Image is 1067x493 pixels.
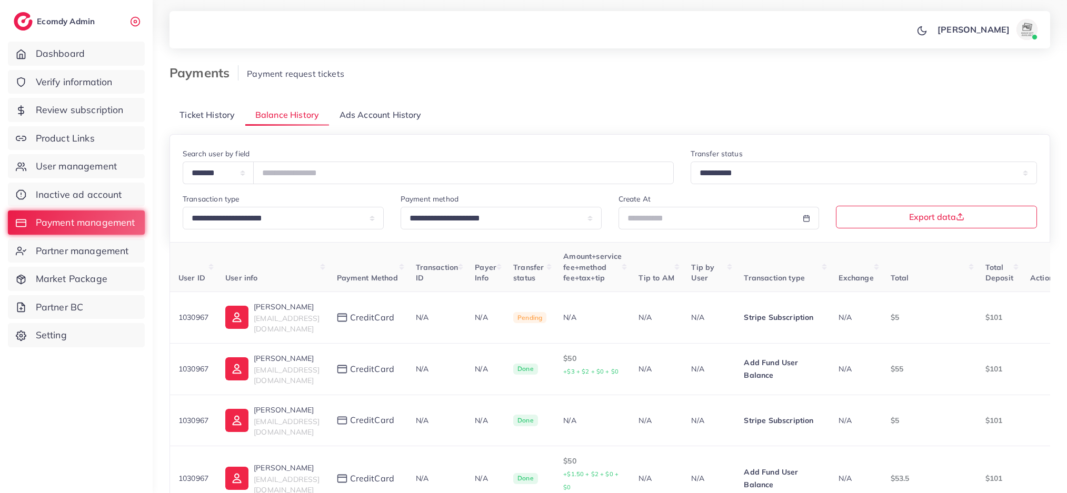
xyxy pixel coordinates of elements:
span: Verify information [36,75,113,89]
span: N/A [416,474,428,483]
p: 1030967 [178,472,208,485]
span: Amount+service fee+method fee+tax+tip [563,251,622,283]
p: [PERSON_NAME] [254,300,320,313]
span: Total [891,273,909,283]
p: N/A [639,472,674,485]
a: Review subscription [8,98,145,122]
span: Payment request tickets [247,68,344,79]
div: N/A [563,312,622,323]
span: Payment management [36,216,135,229]
span: [EMAIL_ADDRESS][DOMAIN_NAME] [254,314,320,334]
span: $5 [891,416,899,425]
span: Product Links [36,132,95,145]
a: [PERSON_NAME]avatar [932,19,1042,40]
small: +$3 + $2 + $0 + $0 [563,368,619,375]
p: N/A [691,414,727,427]
p: $101 [985,472,1013,485]
a: Verify information [8,70,145,94]
span: Market Package [36,272,107,286]
span: User management [36,159,117,173]
p: $55 [891,363,969,375]
button: Export data [836,206,1037,228]
span: User ID [178,273,205,283]
span: Actions [1030,273,1057,283]
img: avatar [1016,19,1038,40]
p: N/A [639,414,674,427]
p: N/A [639,363,674,375]
span: N/A [416,416,428,425]
img: payment [337,416,347,425]
label: Payment method [401,194,458,204]
a: Partner BC [8,295,145,319]
span: Tip to AM [639,273,674,283]
span: Pending [513,312,546,324]
a: Dashboard [8,42,145,66]
img: ic-user-info.36bf1079.svg [225,467,248,490]
span: Transaction type [744,273,805,283]
img: ic-user-info.36bf1079.svg [225,357,248,380]
span: Setting [36,328,67,342]
p: 1030967 [178,311,208,324]
span: Tip by User [691,263,714,283]
p: Add Fund User Balance [744,356,822,381]
span: Total Deposit [985,263,1013,283]
p: N/A [691,363,727,375]
p: $101 [985,311,1013,324]
span: Payment Method [337,273,398,283]
p: [PERSON_NAME] [254,404,320,416]
span: Payer Info [475,263,496,283]
span: Ticket History [180,109,235,121]
a: User management [8,154,145,178]
p: 1030967 [178,363,208,375]
p: N/A [691,311,727,324]
p: N/A [475,363,496,375]
span: N/A [839,416,851,425]
label: Transfer status [691,148,742,159]
span: Dashboard [36,47,85,61]
p: $50 [563,352,622,378]
div: N/A [563,415,622,426]
p: [PERSON_NAME] [254,461,320,474]
p: N/A [475,414,496,427]
span: [EMAIL_ADDRESS][DOMAIN_NAME] [254,365,320,385]
span: Done [513,473,538,485]
span: N/A [416,364,428,374]
p: $53.5 [891,472,969,485]
p: N/A [475,472,496,485]
span: Balance History [255,109,319,121]
span: creditCard [350,311,395,324]
img: ic-user-info.36bf1079.svg [225,306,248,329]
span: Transaction ID [416,263,458,283]
p: 1030967 [178,414,208,427]
p: Stripe Subscription [744,414,822,427]
span: Exchange [839,273,873,283]
img: ic-user-info.36bf1079.svg [225,409,248,432]
p: $101 [985,414,1013,427]
p: Stripe Subscription [744,311,822,324]
a: Partner management [8,239,145,263]
span: [EMAIL_ADDRESS][DOMAIN_NAME] [254,417,320,437]
span: Done [513,364,538,375]
span: Transfer status [513,263,544,283]
label: Create At [619,194,651,204]
span: N/A [839,474,851,483]
span: creditCard [350,472,395,485]
span: N/A [839,364,851,374]
small: +$1.50 + $2 + $0 + $0 [563,470,619,491]
p: N/A [639,311,674,324]
img: payment [337,365,347,374]
a: Payment management [8,210,145,235]
label: Search user by field [183,148,250,159]
span: Partner BC [36,300,84,314]
p: $101 [985,363,1013,375]
img: payment [337,313,347,322]
a: Inactive ad account [8,183,145,207]
label: Transaction type [183,194,240,204]
span: Inactive ad account [36,188,122,202]
span: creditCard [350,363,395,375]
img: payment [337,474,347,483]
span: Export data [909,213,964,221]
span: Review subscription [36,103,124,117]
span: N/A [839,313,851,322]
span: $5 [891,313,899,322]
